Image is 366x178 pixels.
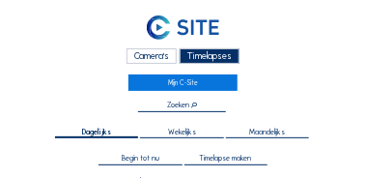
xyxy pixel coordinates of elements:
a: Mijn C-Site [128,74,239,90]
span: Wekelijks [168,129,196,136]
img: C-SITE Logo [147,15,220,40]
a: C-SITE Logo [45,14,320,45]
span: Timelapse maken [200,155,252,163]
div: Camera's [127,48,178,65]
span: Maandelijks [249,129,285,136]
span: Begin tot nu [122,155,159,163]
span: Dagelijks [82,129,111,136]
div: Timelapses [180,48,240,65]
